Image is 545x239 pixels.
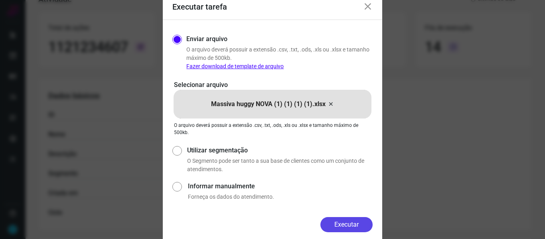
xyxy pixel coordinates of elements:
p: Selecionar arquivo [174,80,371,90]
p: Massiva huggy NOVA (1) (1) (1) (1).xlsx [211,99,326,109]
a: Fazer download de template de arquivo [186,63,284,69]
p: Forneça os dados do atendimento. [188,193,373,201]
label: Utilizar segmentação [187,146,373,155]
button: Executar [320,217,373,232]
p: O arquivo deverá possuir a extensão .csv, .txt, .ods, .xls ou .xlsx e tamanho máximo de 500kb. [186,45,373,71]
p: O Segmento pode ser tanto a sua base de clientes como um conjunto de atendimentos. [187,157,373,174]
label: Informar manualmente [188,182,373,191]
h3: Executar tarefa [172,2,227,12]
p: O arquivo deverá possuir a extensão .csv, .txt, .ods, .xls ou .xlsx e tamanho máximo de 500kb. [174,122,371,136]
label: Enviar arquivo [186,34,227,44]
